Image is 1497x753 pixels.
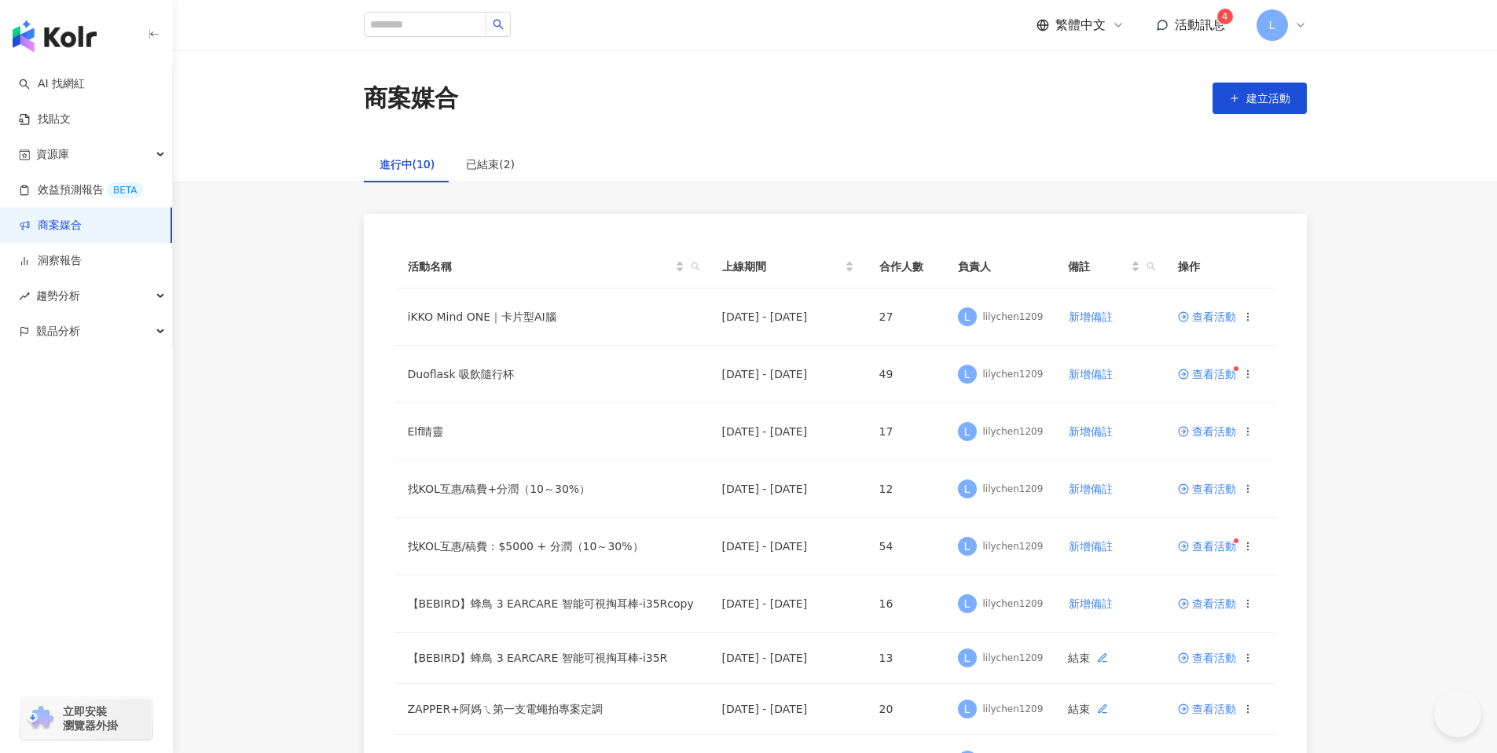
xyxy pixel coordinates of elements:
td: 27 [867,288,945,346]
span: L [964,365,970,383]
td: iKKO Mind ONE｜卡片型AI腦 [395,288,710,346]
th: 合作人數 [867,245,945,288]
span: 繁體中文 [1055,17,1106,34]
button: 新增備註 [1068,531,1114,562]
button: 新增備註 [1068,588,1114,619]
div: lilychen1209 [983,703,1044,716]
span: 查看活動 [1178,703,1236,714]
span: search [1143,255,1159,278]
td: [DATE] - [DATE] [710,633,867,684]
a: chrome extension立即安裝 瀏覽器外掛 [20,697,152,740]
span: 結束 [1068,696,1115,722]
a: 商案媒合 [19,218,82,233]
div: lilychen1209 [983,540,1044,553]
td: Duoflask 吸飲隨行杯 [395,346,710,403]
iframe: Help Scout Beacon - Open [1434,690,1481,737]
div: lilychen1209 [983,368,1044,381]
div: 進行中(10) [380,156,435,173]
td: 【BEBIRD】蜂鳥 3 EARCARE 智能可視掏耳棒-i35R [395,633,710,684]
a: 查看活動 [1178,369,1236,380]
button: 新增備註 [1068,416,1114,447]
td: 17 [867,403,945,461]
td: [DATE] - [DATE] [710,346,867,403]
td: [DATE] - [DATE] [710,518,867,575]
span: L [964,700,970,718]
td: 49 [867,346,945,403]
td: [DATE] - [DATE] [710,461,867,518]
th: 操作 [1165,245,1275,288]
td: [DATE] - [DATE] [710,575,867,633]
span: 立即安裝 瀏覽器外掛 [63,704,118,733]
span: 結束 [1068,645,1115,670]
span: search [688,255,703,278]
span: 新增備註 [1069,540,1113,553]
a: 效益預測報告BETA [19,182,143,198]
div: lilychen1209 [983,310,1044,324]
span: 活動名稱 [408,258,672,275]
button: 建立活動 [1213,83,1307,114]
div: 已結束(2) [466,156,515,173]
span: 查看活動 [1178,311,1236,322]
span: 活動訊息 [1175,17,1225,32]
div: lilychen1209 [983,425,1044,439]
button: 新增備註 [1068,358,1114,390]
a: searchAI 找網紅 [19,76,85,92]
td: [DATE] - [DATE] [710,288,867,346]
span: 上線期間 [722,258,842,275]
div: 商案媒合 [364,82,458,115]
a: 查看活動 [1178,598,1236,609]
span: search [493,19,504,30]
th: 上線期間 [710,245,867,288]
div: lilychen1209 [983,652,1044,665]
span: search [1147,262,1156,271]
th: 負責人 [945,245,1056,288]
span: 競品分析 [36,314,80,349]
img: chrome extension [25,706,56,731]
span: L [964,308,970,325]
a: 查看活動 [1178,483,1236,494]
td: [DATE] - [DATE] [710,684,867,735]
button: 新增備註 [1068,473,1114,505]
th: 活動名稱 [395,245,710,288]
span: search [691,262,700,271]
a: 找貼文 [19,112,71,127]
td: 【BEBIRD】蜂鳥 3 EARCARE 智能可視掏耳棒-i35Rcopy [395,575,710,633]
button: 新增備註 [1068,301,1114,332]
span: L [1269,17,1275,34]
th: 備註 [1055,245,1165,288]
span: 新增備註 [1069,368,1113,380]
span: L [964,595,970,612]
a: 查看活動 [1178,652,1236,663]
span: L [964,649,970,667]
sup: 4 [1217,9,1233,24]
span: 資源庫 [36,137,69,172]
span: rise [19,291,30,302]
span: 備註 [1068,258,1127,275]
a: 查看活動 [1178,541,1236,552]
div: lilychen1209 [983,597,1044,611]
td: 12 [867,461,945,518]
td: 54 [867,518,945,575]
td: 20 [867,684,945,735]
td: 13 [867,633,945,684]
td: 找KOL互惠/稿費+分潤（10～30%） [395,461,710,518]
td: ZAPPER+阿媽ㄟ第一支電蠅拍專案定調 [395,684,710,735]
a: 洞察報告 [19,253,82,269]
div: lilychen1209 [983,483,1044,496]
span: 新增備註 [1069,310,1113,323]
td: [DATE] - [DATE] [710,403,867,461]
img: logo [13,20,97,52]
span: L [964,538,970,555]
span: 建立活動 [1246,92,1290,105]
span: L [964,480,970,498]
span: 新增備註 [1069,425,1113,438]
span: 新增備註 [1069,597,1113,610]
a: 查看活動 [1178,426,1236,437]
